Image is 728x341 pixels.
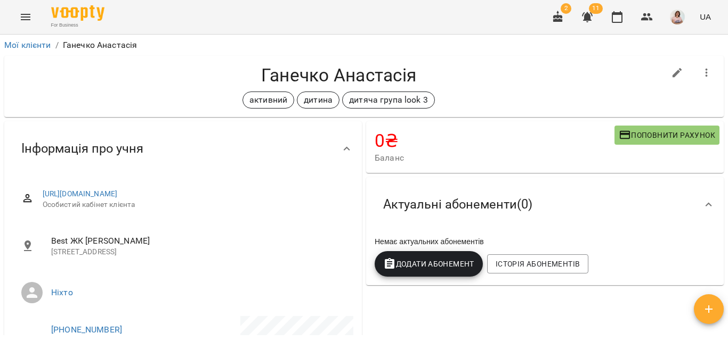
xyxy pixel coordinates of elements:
h4: Ганечко Анастасія [13,64,665,86]
span: Особистий кабінет клієнта [43,199,345,210]
div: Немає актуальних абонементів [373,234,717,249]
a: [PHONE_NUMBER] [51,325,122,335]
li: / [55,39,59,52]
button: Історія абонементів [487,254,588,273]
div: Актуальні абонементи(0) [366,177,724,232]
p: дитяча група look 3 [349,94,428,106]
img: a9a10fb365cae81af74a091d218884a8.jpeg [670,10,685,24]
button: Додати Абонемент [375,251,483,277]
button: Menu [13,4,38,30]
nav: breadcrumb [4,39,724,52]
div: дитина [297,92,339,109]
span: Актуальні абонементи ( 0 ) [383,196,532,213]
div: дитяча група look 3 [342,92,435,109]
span: For Business [51,22,104,29]
span: 2 [561,3,571,14]
button: Поповнити рахунок [614,126,719,145]
a: [URL][DOMAIN_NAME] [43,189,118,198]
span: Історія абонементів [496,257,580,270]
h4: 0 ₴ [375,130,614,152]
span: Best ЖК [PERSON_NAME] [51,235,345,247]
span: Баланс [375,152,614,164]
span: 11 [589,3,603,14]
a: Мої клієнти [4,40,51,50]
button: UA [695,7,715,27]
p: Ганечко Анастасія [63,39,137,52]
div: активний [242,92,294,109]
p: [STREET_ADDRESS] [51,247,345,257]
p: дитина [304,94,333,106]
span: Поповнити рахунок [619,129,715,142]
a: Ніхто [51,287,73,297]
span: UA [700,11,711,22]
div: Інформація про учня [4,121,362,176]
span: Інформація про учня [21,140,143,157]
p: активний [249,94,287,106]
span: Додати Абонемент [383,257,474,270]
img: Voopty Logo [51,5,104,21]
